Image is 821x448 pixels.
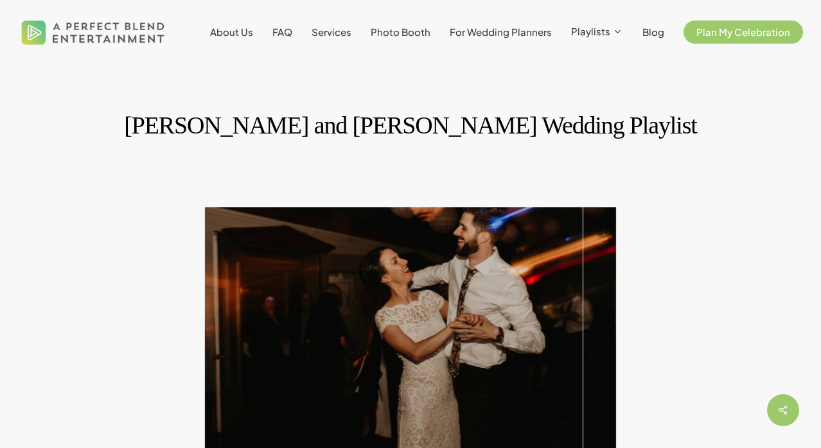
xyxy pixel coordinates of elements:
span: For Wedding Planners [450,26,552,38]
span: Photo Booth [371,26,430,38]
span: Blog [642,26,664,38]
h1: [PERSON_NAME] and [PERSON_NAME] Wedding Playlist [39,103,782,148]
span: Services [312,26,351,38]
a: For Wedding Planners [450,27,552,37]
span: Playlists [571,25,610,37]
a: About Us [210,27,253,37]
a: Playlists [571,26,623,38]
a: Plan My Celebration [684,27,803,37]
span: About Us [210,26,253,38]
a: FAQ [272,27,292,37]
img: A Perfect Blend Entertainment [18,9,168,55]
a: Services [312,27,351,37]
span: Plan My Celebration [696,26,790,38]
a: Photo Booth [371,27,430,37]
span: FAQ [272,26,292,38]
a: Blog [642,27,664,37]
